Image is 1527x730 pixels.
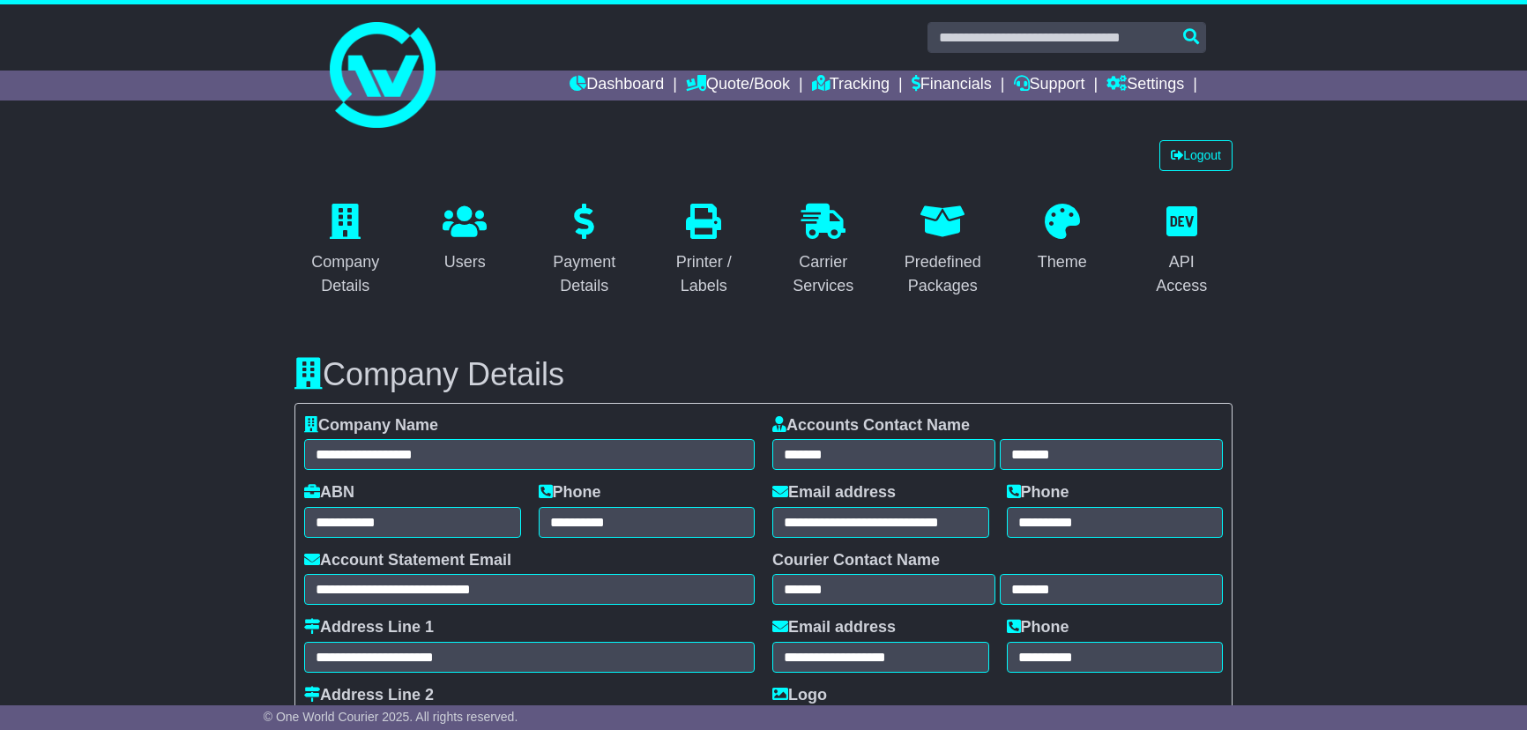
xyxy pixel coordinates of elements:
[1026,197,1099,280] a: Theme
[904,250,983,298] div: Predefined Packages
[539,483,601,503] label: Phone
[533,197,636,304] a: Payment Details
[306,250,385,298] div: Company Details
[1131,197,1233,304] a: API Access
[1007,618,1069,637] label: Phone
[304,416,438,436] label: Company Name
[1159,140,1233,171] a: Logout
[784,250,863,298] div: Carrier Services
[1014,71,1085,101] a: Support
[304,483,354,503] label: ABN
[294,197,397,304] a: Company Details
[264,710,518,724] span: © One World Courier 2025. All rights reserved.
[304,551,511,570] label: Account Statement Email
[294,357,1233,392] h3: Company Details
[772,483,896,503] label: Email address
[686,71,790,101] a: Quote/Book
[653,197,756,304] a: Printer / Labels
[1143,250,1222,298] div: API Access
[665,250,744,298] div: Printer / Labels
[1007,483,1069,503] label: Phone
[772,618,896,637] label: Email address
[912,71,992,101] a: Financials
[772,551,940,570] label: Courier Contact Name
[431,197,498,280] a: Users
[772,686,827,705] label: Logo
[570,71,664,101] a: Dashboard
[772,416,970,436] label: Accounts Contact Name
[304,686,434,705] label: Address Line 2
[892,197,994,304] a: Predefined Packages
[304,618,434,637] label: Address Line 1
[545,250,624,298] div: Payment Details
[1038,250,1087,274] div: Theme
[1106,71,1184,101] a: Settings
[812,71,890,101] a: Tracking
[772,197,875,304] a: Carrier Services
[443,250,487,274] div: Users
